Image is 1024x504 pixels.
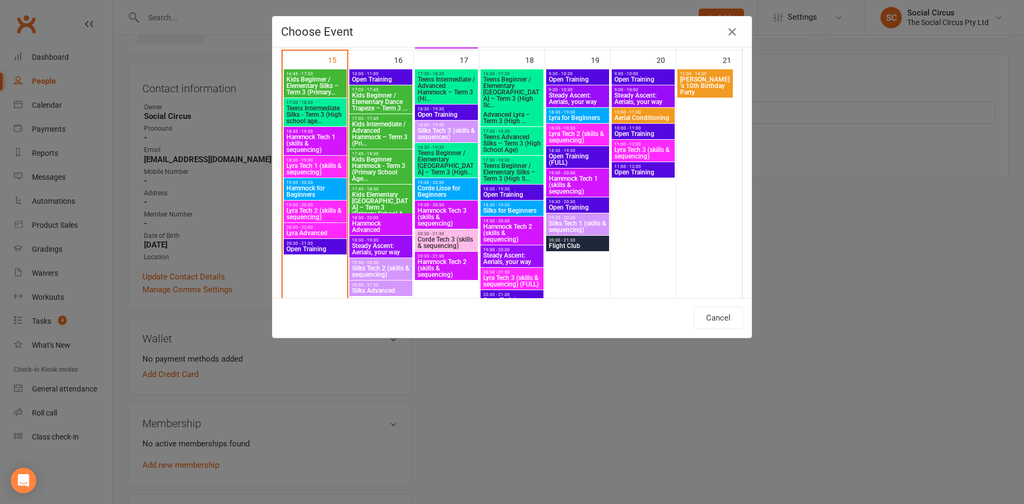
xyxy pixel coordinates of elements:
[351,215,410,220] span: 18:30 - 20:00
[614,169,673,175] span: Open Training
[351,191,410,217] span: Kids Elementary [GEOGRAPHIC_DATA] – Term 3 (Primary School A...
[548,76,607,83] span: Open Training
[417,111,476,118] span: Open Training
[483,105,541,124] span: Teens Intermediate / Advanced Lyra – Term 3 (High ...
[417,76,476,102] span: Teens Intermediate / Advanced Hammock – Term 3 (Hi...
[483,129,541,134] span: 17:30 - 18:30
[614,92,673,105] span: Steady Ascent: Aerials, your way
[548,243,607,249] span: Flight Club
[417,71,476,76] span: 17:30 - 18:30
[286,207,345,220] span: Lyra Tech 2 (skills & sequencing)
[460,51,479,68] div: 17
[286,163,345,175] span: Lyra Tech 1 (skills & sequencing)
[286,129,345,134] span: 18:30 - 19:30
[483,158,541,163] span: 17:30 - 18:30
[351,71,410,76] span: 10:00 - 11:00
[351,243,410,255] span: Steady Ascent: Aerials, your way
[351,76,410,83] span: Open Training
[548,71,607,76] span: 9:30 - 10:30
[614,87,673,92] span: 9:00 - 10:00
[351,238,410,243] span: 18:30 - 19:30
[351,151,410,156] span: 17:45 - 18:30
[483,275,541,287] span: Lyra Tech 3 (skills & sequencing) (FULL)
[351,116,410,121] span: 17:00 - 17:45
[417,123,476,127] span: 18:30 - 19:30
[591,51,610,68] div: 19
[548,148,607,153] span: 18:30 - 19:30
[351,287,410,294] span: Silks Advanced
[351,220,410,233] span: Hammock Advanced
[286,105,345,124] span: Teens Intermediate Silks - Term 3 (High school age...
[694,307,743,329] button: Cancel
[286,134,345,153] span: Hammock Tech 1 (skills & sequencing)
[483,270,541,275] span: 20:30 - 21:30
[351,87,410,92] span: 17:00 - 17:45
[548,115,607,121] span: Lyra for Beginners
[548,215,607,220] span: 19:30 - 20:30
[483,219,541,223] span: 19:30 - 20:30
[724,23,741,41] button: Close
[328,51,347,68] div: 15
[417,145,476,150] span: 18:30 - 19:30
[11,468,36,493] div: Open Intercom Messenger
[483,223,541,243] span: Hammock Tech 2 (skills & sequencing)
[483,163,541,182] span: Teens Beginner / Elementary Silks – Term 3 (High S...
[417,236,476,249] span: Corde Tech 3 (skills & sequencing)
[351,260,410,265] span: 19:30 - 20:30
[394,51,413,68] div: 16
[548,126,607,131] span: 18:30 - 19:30
[286,100,345,105] span: 17:30 - 18:30
[657,51,676,68] div: 20
[286,71,345,76] span: 16:45 - 17:30
[483,207,541,214] span: Silks for Beginners
[286,203,345,207] span: 19:30 - 20:30
[351,265,410,278] span: Silks Tech 2 (skills & sequencing)
[417,127,476,140] span: Silks Tech 3 (skills & sequences)
[548,87,607,92] span: 9:30 - 10:30
[417,254,476,259] span: 20:30 - 21:30
[614,110,673,115] span: 10:00 - 11:00
[286,185,345,198] span: Hammock for Beginners
[417,150,476,175] span: Teens Beginner / Elementary [GEOGRAPHIC_DATA] – Term 3 (High...
[614,126,673,131] span: 10:00 - 11:00
[614,142,673,147] span: 11:00 - 12:00
[548,171,607,175] span: 19:30 - 20:30
[483,292,541,297] span: 20:30 - 21:30
[417,180,476,185] span: 19:30 - 20:30
[548,220,607,233] span: Silks Tech 1 (skills & sequencing)
[286,225,345,230] span: 20:30 - 22:00
[483,76,541,108] span: Teens Beginner / Elementary [GEOGRAPHIC_DATA] – Term 3 (High Sc...
[548,204,607,211] span: Open Training
[483,187,541,191] span: 18:30 - 19:30
[614,71,673,76] span: 9:00 - 10:00
[548,110,607,115] span: 18:30 - 19:30
[483,71,541,76] span: 16:30 - 17:30
[286,241,345,246] span: 20:30 - 21:30
[286,246,345,252] span: Open Training
[614,131,673,137] span: Open Training
[483,252,541,265] span: Steady Ascent: Aerials, your way
[417,203,476,207] span: 19:30 - 20:30
[281,25,743,38] h4: Choose Event
[483,191,541,198] span: Open Training
[483,247,541,252] span: 19:30 - 20:30
[614,147,673,159] span: Lyra Tech 3 (skills & sequencing)
[548,131,607,143] span: Lyra Tech 2 (skills & sequencing)
[679,71,731,76] span: 12:30 - 14:30
[525,51,545,68] div: 18
[483,134,541,153] span: Teens Advanced Silks – Term 3 (High School Age)
[417,231,476,236] span: 20:30 - 21:30
[417,107,476,111] span: 18:30 - 19:30
[417,259,476,278] span: Hammock Tech 2 (skills & sequencing)
[614,115,673,121] span: Aerial Conditioning
[483,203,541,207] span: 18:30 - 19:30
[417,207,476,227] span: Hammock Tech 3 (skills & sequencing)
[679,76,731,95] span: [PERSON_NAME]'s 10th Birthday Party
[351,121,410,147] span: Kids Intermediate / Advanced Hammock – Term 3 (Pri...
[286,230,345,236] span: Lyra Advanced
[286,180,345,185] span: 19:30 - 20:30
[548,238,607,243] span: 20:30 - 21:30
[351,92,410,111] span: Kids Beginner / Elementary Dance Trapeze – Term 3 ...
[548,92,607,105] span: Steady Ascent: Aerials, your way
[351,187,410,191] span: 17:45 - 18:30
